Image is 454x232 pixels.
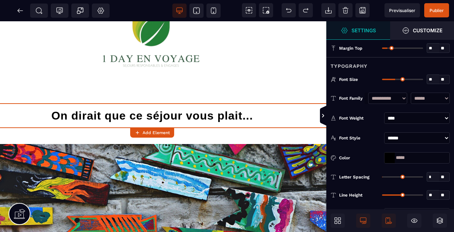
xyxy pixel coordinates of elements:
button: Add Element [130,128,174,138]
span: Setting Body [97,7,104,14]
span: Letter Spacing [339,174,370,180]
span: SEO [35,7,43,14]
span: Desktop Only [356,214,370,228]
span: Previsualiser [389,8,415,13]
div: Color [339,154,381,161]
span: Popup [77,7,84,14]
span: Tracking [56,7,63,14]
span: Line Height [339,192,362,198]
span: Mobile Only [382,214,396,228]
span: Margin Top [339,45,362,51]
strong: Settings [351,28,376,33]
span: Screenshot [259,3,273,17]
span: Settings [326,21,390,40]
span: Hide/Show Block [407,214,421,228]
strong: Customize [413,28,442,33]
span: Preview [384,3,420,17]
span: View components [242,3,256,17]
span: Open Style Manager [390,21,454,40]
span: Open Layers [433,214,447,228]
div: Font Style [339,134,381,142]
span: Publier [430,8,444,13]
div: Typography [326,57,454,70]
span: Open Blocks [331,214,345,228]
div: Font Family [339,95,365,102]
div: Font Weight [339,115,381,122]
span: Font Size [339,77,358,82]
strong: Add Element [143,130,170,135]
